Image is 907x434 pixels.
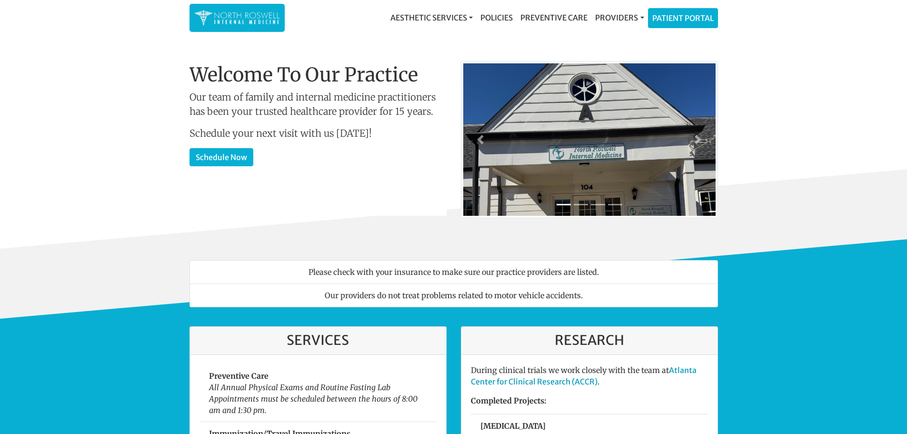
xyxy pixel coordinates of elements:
a: Policies [477,8,517,27]
li: Please check with your insurance to make sure our practice providers are listed. [189,260,718,284]
h1: Welcome To Our Practice [189,63,447,86]
p: Our team of family and internal medicine practitioners has been your trusted healthcare provider ... [189,90,447,119]
strong: Completed Projects: [471,396,547,405]
p: Schedule your next visit with us [DATE]! [189,126,447,141]
strong: [MEDICAL_DATA] [480,421,546,431]
a: Patient Portal [648,9,718,28]
h3: Services [199,333,437,349]
a: Atlanta Center for Clinical Research (ACCR) [471,365,697,386]
a: Schedule Now [189,148,253,166]
em: All Annual Physical Exams and Routine Fasting Lab Appointments must be scheduled between the hour... [209,383,418,415]
a: Aesthetic Services [387,8,477,27]
a: Providers [591,8,648,27]
a: Preventive Care [517,8,591,27]
h3: Research [471,333,708,349]
p: During clinical trials we work closely with the team at . [471,364,708,387]
li: Our providers do not treat problems related to motor vehicle accidents. [189,283,718,307]
strong: Preventive Care [209,371,269,381]
img: North Roswell Internal Medicine [194,9,280,27]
